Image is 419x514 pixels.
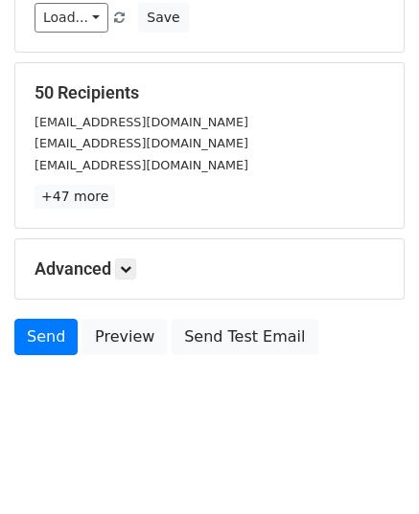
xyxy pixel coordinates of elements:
[323,422,419,514] iframe: Chat Widget
[35,115,248,129] small: [EMAIL_ADDRESS][DOMAIN_NAME]
[172,319,317,355] a: Send Test Email
[138,3,188,33] button: Save
[35,136,248,150] small: [EMAIL_ADDRESS][DOMAIN_NAME]
[35,158,248,172] small: [EMAIL_ADDRESS][DOMAIN_NAME]
[35,3,108,33] a: Load...
[35,258,384,279] h5: Advanced
[82,319,167,355] a: Preview
[14,319,78,355] a: Send
[35,185,115,209] a: +47 more
[35,82,384,103] h5: 50 Recipients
